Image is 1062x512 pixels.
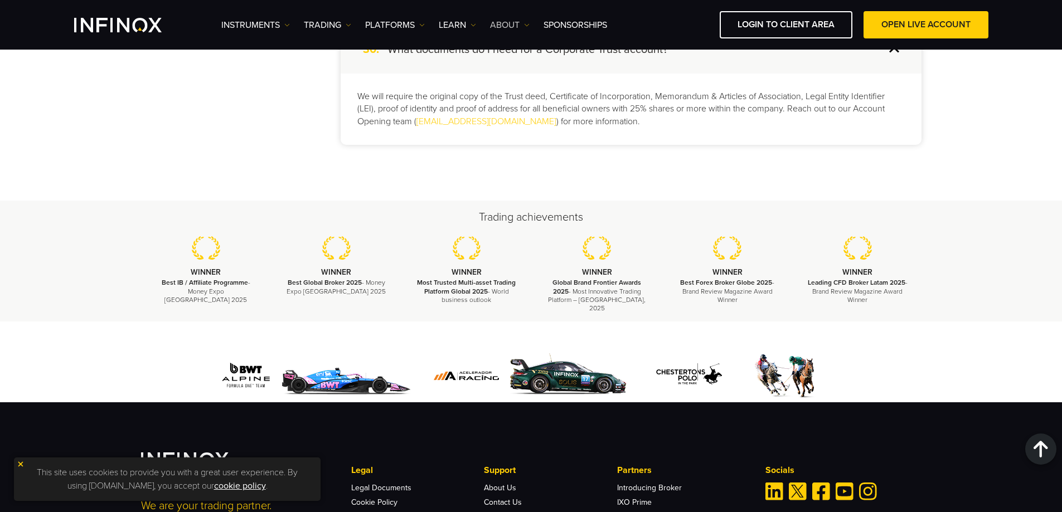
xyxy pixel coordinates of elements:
[417,279,516,295] strong: Most Trusted Multi-asset Trading Platform Global 2025
[720,11,852,38] a: LOGIN TO CLIENT AREA
[806,279,909,304] p: - Brand Review Magazine Award Winner
[304,18,351,32] a: TRADING
[221,18,290,32] a: Instruments
[321,267,351,277] strong: WINNER
[490,18,530,32] a: ABOUT
[617,483,682,493] a: Introducing Broker
[191,267,221,277] strong: WINNER
[484,498,522,507] a: Contact Us
[162,279,248,286] strong: Best IB / Affiliate Programme
[842,267,872,277] strong: WINNER
[544,18,607,32] a: SPONSORSHIPS
[415,279,518,304] p: - World business outlook
[680,279,772,286] strong: Best Forex Broker Globe 2025
[439,18,476,32] a: Learn
[546,279,648,313] p: - Most Innovative Trading Platform – [GEOGRAPHIC_DATA], 2025
[617,498,652,507] a: IXO Prime
[617,464,750,477] p: Partners
[351,483,411,493] a: Legal Documents
[288,279,362,286] strong: Best Global Broker 2025
[74,18,188,32] a: INFINOX Logo
[582,267,612,277] strong: WINNER
[552,279,641,295] strong: Global Brand Frontier Awards 2025
[351,464,484,477] p: Legal
[20,463,315,495] p: This site uses cookies to provide you with a great user experience. By using [DOMAIN_NAME], you a...
[357,90,905,129] p: We will require the original copy of the Trust deed, Certificate of Incorporation, Memorandum & A...
[285,279,387,295] p: - Money Expo [GEOGRAPHIC_DATA] 2025
[484,483,516,493] a: About Us
[141,209,922,225] h2: Trading achievements
[765,482,783,500] a: Linkedin
[864,11,988,38] a: OPEN LIVE ACCOUNT
[676,279,779,304] p: - Brand Review Magazine Award Winner
[712,267,743,277] strong: WINNER
[789,482,807,500] a: Twitter
[351,498,397,507] a: Cookie Policy
[155,279,258,304] p: - Money Expo [GEOGRAPHIC_DATA] 2025
[214,480,266,491] a: cookie policy
[765,464,922,477] p: Socials
[808,279,905,286] strong: Leading CFD Broker Latam 2025
[17,460,25,468] img: yellow close icon
[484,464,617,477] p: Support
[416,116,556,127] a: [EMAIL_ADDRESS][DOMAIN_NAME]
[452,267,482,277] strong: WINNER
[365,18,425,32] a: PLATFORMS
[812,482,830,500] a: Facebook
[859,482,877,500] a: Instagram
[836,482,854,500] a: Youtube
